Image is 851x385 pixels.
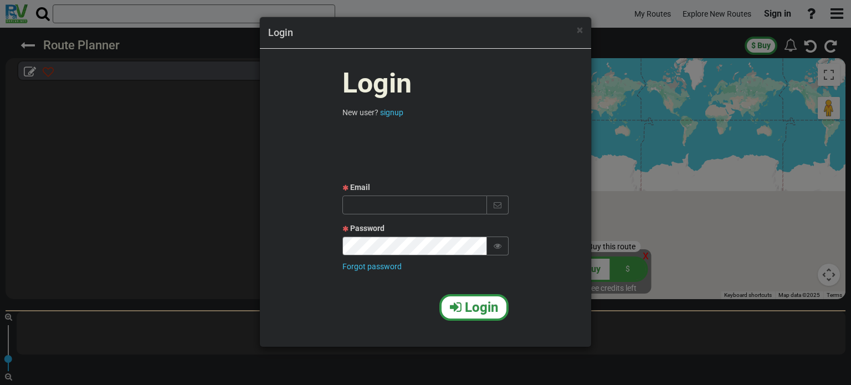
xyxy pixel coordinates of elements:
span: New user? [342,108,378,117]
a: signup [380,108,403,117]
button: Close [577,24,583,36]
span: × [577,23,583,37]
iframe: כפתור לכניסה באמצעות חשבון Google [337,136,514,161]
a: Forgot password [342,262,402,271]
label: Email [350,182,370,193]
span: Login [342,67,412,99]
h4: Login [268,25,583,40]
button: Login [439,294,509,321]
label: Password [350,223,385,234]
span: Login [465,300,498,315]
